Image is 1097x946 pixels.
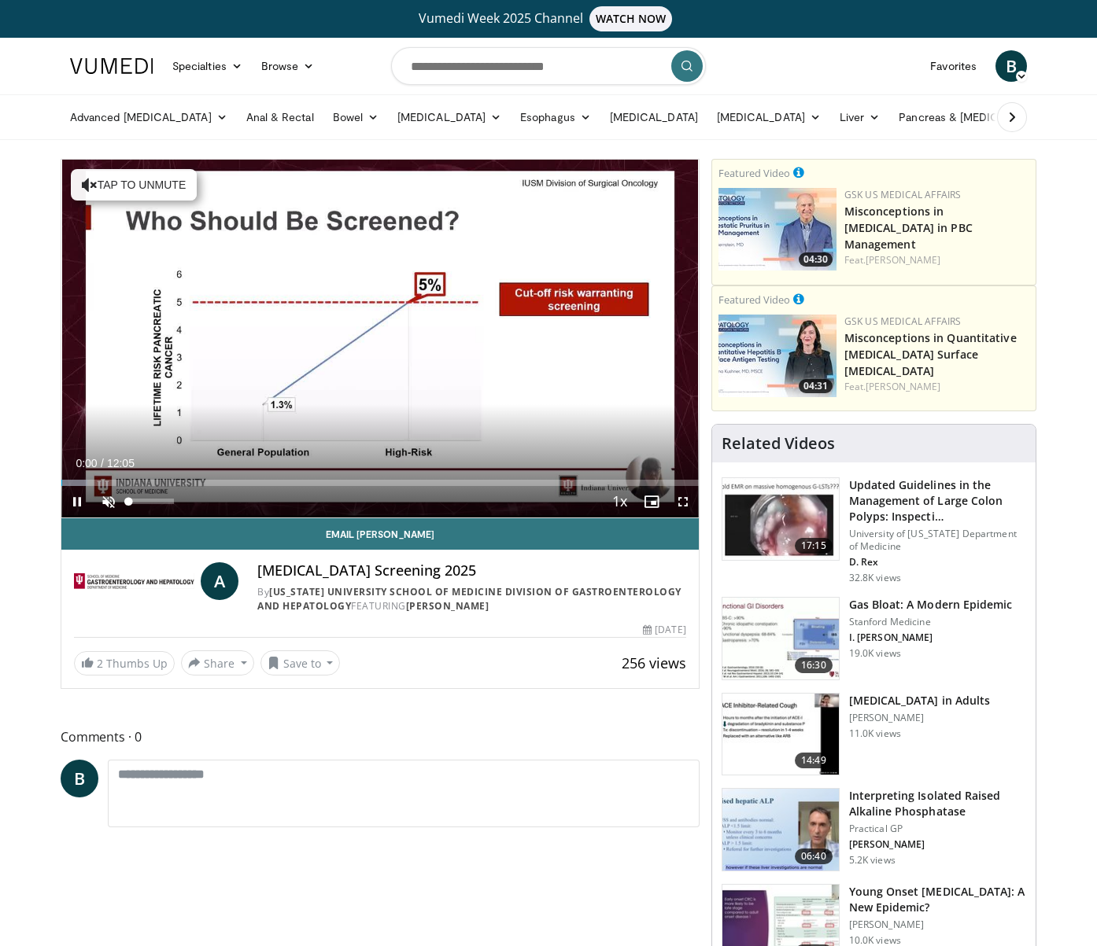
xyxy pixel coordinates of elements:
img: dfcfcb0d-b871-4e1a-9f0c-9f64970f7dd8.150x105_q85_crop-smart_upscale.jpg [722,478,839,560]
span: 12:05 [107,457,135,469]
h3: Interpreting Isolated Raised Alkaline Phosphatase [849,788,1026,819]
div: Feat. [844,380,1029,394]
small: Featured Video [718,166,790,180]
p: 32.8K views [849,572,901,584]
h4: Related Videos [722,434,835,453]
button: Enable picture-in-picture mode [636,486,667,517]
img: ea8305e5-ef6b-4575-a231-c141b8650e1f.jpg.150x105_q85_crop-smart_upscale.jpg [718,315,837,397]
a: 04:30 [718,188,837,271]
a: Misconceptions in Quantitative [MEDICAL_DATA] Surface [MEDICAL_DATA] [844,330,1017,378]
div: By FEATURING [257,585,685,613]
span: / [101,457,104,469]
a: 2 Thumbs Up [74,651,175,675]
span: 0:00 [76,457,97,469]
a: A [201,562,238,600]
a: Email [PERSON_NAME] [61,518,699,550]
a: 14:49 [MEDICAL_DATA] in Adults [PERSON_NAME] 11.0K views [722,693,1026,776]
a: Misconceptions in [MEDICAL_DATA] in PBC Management [844,204,973,252]
a: Advanced [MEDICAL_DATA] [61,101,237,133]
a: B [995,50,1027,82]
p: [PERSON_NAME] [849,838,1026,851]
a: 06:40 Interpreting Isolated Raised Alkaline Phosphatase Practical GP [PERSON_NAME] 5.2K views [722,788,1026,871]
img: VuMedi Logo [70,58,153,74]
a: Anal & Rectal [237,101,323,133]
span: 16:30 [795,657,833,673]
button: Fullscreen [667,486,699,517]
span: 17:15 [795,538,833,554]
button: Playback Rate [604,486,636,517]
a: [US_STATE] University School of Medicine Division of Gastroenterology and Hepatology [257,585,681,613]
p: I. [PERSON_NAME] [849,631,1013,644]
h3: Young Onset [MEDICAL_DATA]: A New Epidemic? [849,884,1026,915]
h3: [MEDICAL_DATA] in Adults [849,693,990,709]
div: Progress Bar [61,480,699,486]
span: 14:49 [795,753,833,768]
span: 256 views [622,653,686,672]
span: 04:30 [799,252,833,267]
a: [MEDICAL_DATA] [707,101,830,133]
a: Esophagus [511,101,600,133]
button: Pause [61,486,93,517]
span: Comments 0 [61,727,700,747]
a: B [61,760,98,797]
span: WATCH NOW [589,6,673,31]
video-js: Video Player [61,160,699,518]
div: Feat. [844,253,1029,267]
span: 2 [97,656,103,671]
p: Stanford Medicine [849,616,1013,628]
a: Vumedi Week 2025 ChannelWATCH NOW [72,6,1025,31]
button: Save to [260,650,341,675]
p: 11.0K views [849,727,901,740]
small: Featured Video [718,293,790,307]
img: aa8aa058-1558-4842-8c0c-0d4d7a40e65d.jpg.150x105_q85_crop-smart_upscale.jpg [718,188,837,271]
input: Search topics, interventions [391,47,706,85]
button: Share [181,650,254,675]
button: Unmute [93,486,124,517]
span: 06:40 [795,848,833,864]
img: 11950cd4-d248-4755-8b98-ec337be04c84.150x105_q85_crop-smart_upscale.jpg [722,694,839,775]
a: [MEDICAL_DATA] [600,101,707,133]
a: 04:31 [718,315,837,397]
a: [PERSON_NAME] [866,380,940,393]
a: Pancreas & [MEDICAL_DATA] [889,101,1073,133]
img: 480ec31d-e3c1-475b-8289-0a0659db689a.150x105_q85_crop-smart_upscale.jpg [722,598,839,679]
a: 17:15 Updated Guidelines in the Management of Large Colon Polyps: Inspecti… University of [US_STA... [722,477,1026,584]
p: [PERSON_NAME] [849,712,990,724]
div: Volume Level [128,499,173,504]
div: [DATE] [643,623,685,637]
p: Practical GP [849,823,1026,835]
a: Bowel [323,101,388,133]
a: GSK US Medical Affairs [844,315,962,328]
h3: Updated Guidelines in the Management of Large Colon Polyps: Inspecti… [849,477,1026,525]
a: [PERSON_NAME] [866,253,940,267]
a: Favorites [921,50,986,82]
h3: Gas Bloat: A Modern Epidemic [849,597,1013,613]
a: GSK US Medical Affairs [844,188,962,201]
p: 19.0K views [849,647,901,660]
a: [MEDICAL_DATA] [388,101,511,133]
a: Specialties [163,50,252,82]
a: [PERSON_NAME] [406,599,489,613]
p: [PERSON_NAME] [849,918,1026,931]
a: 16:30 Gas Bloat: A Modern Epidemic Stanford Medicine I. [PERSON_NAME] 19.0K views [722,597,1026,680]
p: D. Rex [849,556,1026,569]
img: Indiana University School of Medicine Division of Gastroenterology and Hepatology [74,562,194,600]
p: University of [US_STATE] Department of Medicine [849,528,1026,553]
a: Liver [830,101,889,133]
h4: [MEDICAL_DATA] Screening 2025 [257,562,685,580]
button: Tap to unmute [71,169,197,201]
span: 04:31 [799,379,833,393]
img: 6a4ee52d-0f16-480d-a1b4-8187386ea2ed.150x105_q85_crop-smart_upscale.jpg [722,789,839,871]
a: Browse [252,50,324,82]
p: 5.2K views [849,854,896,867]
